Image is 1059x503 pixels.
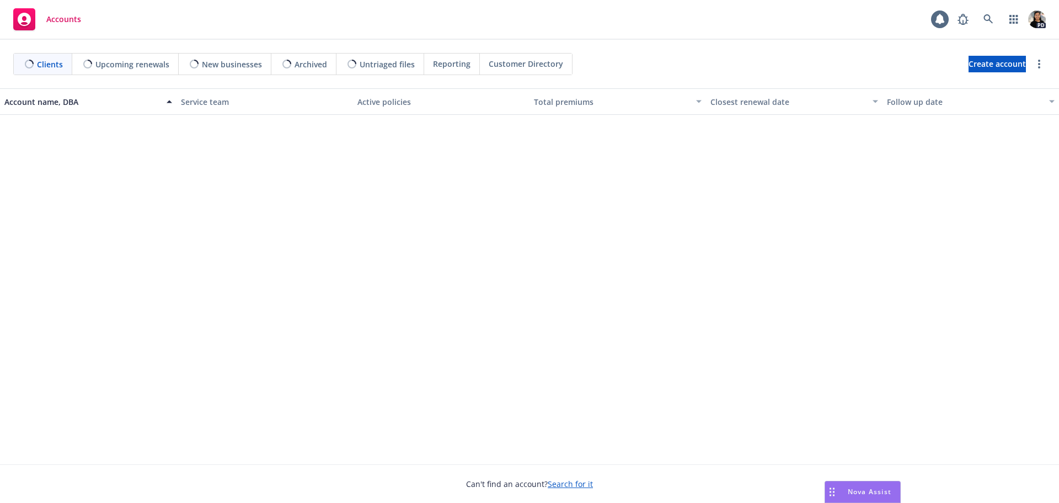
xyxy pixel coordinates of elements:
[1033,57,1046,71] a: more
[969,54,1026,75] span: Create account
[4,96,160,108] div: Account name, DBA
[360,59,415,70] span: Untriaged files
[1003,8,1025,30] a: Switch app
[882,88,1059,115] button: Follow up date
[489,58,563,70] span: Customer Directory
[353,88,529,115] button: Active policies
[433,58,470,70] span: Reporting
[969,56,1026,72] a: Create account
[825,481,839,502] div: Drag to move
[952,8,974,30] a: Report a Bug
[706,88,882,115] button: Closest renewal date
[529,88,706,115] button: Total premiums
[357,96,525,108] div: Active policies
[977,8,999,30] a: Search
[37,59,63,70] span: Clients
[46,15,81,24] span: Accounts
[887,96,1042,108] div: Follow up date
[710,96,866,108] div: Closest renewal date
[1028,10,1046,28] img: photo
[181,96,349,108] div: Service team
[95,59,169,70] span: Upcoming renewals
[202,59,262,70] span: New businesses
[825,481,901,503] button: Nova Assist
[176,88,353,115] button: Service team
[848,487,891,496] span: Nova Assist
[466,478,593,490] span: Can't find an account?
[548,479,593,489] a: Search for it
[534,96,689,108] div: Total premiums
[295,59,327,70] span: Archived
[9,4,85,35] a: Accounts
